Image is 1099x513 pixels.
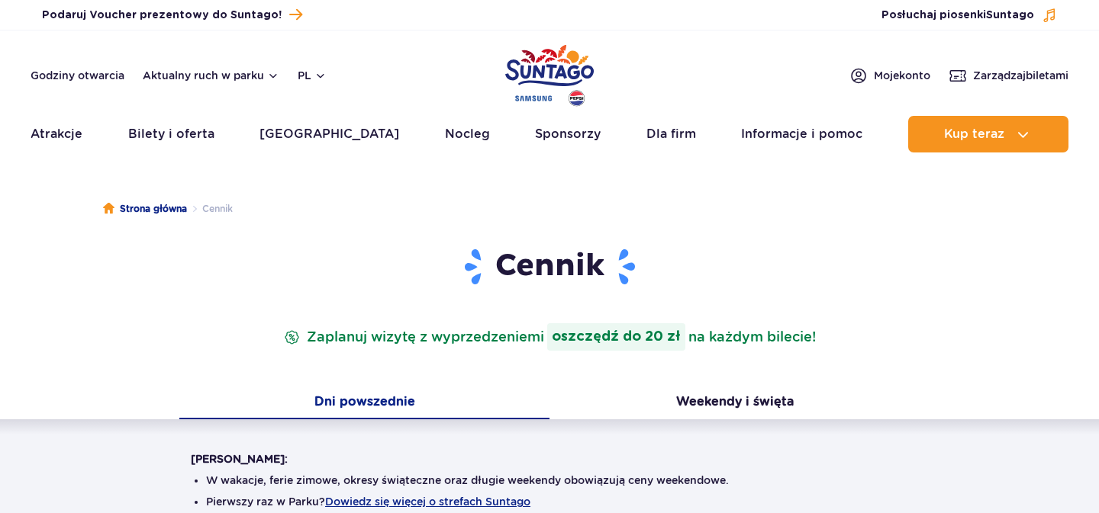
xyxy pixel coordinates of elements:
a: Informacje i pomoc [741,116,862,152]
a: Park of Poland [505,38,594,108]
a: Dla firm [646,116,696,152]
li: W wakacje, ferie zimowe, okresy świąteczne oraz długie weekendy obowiązują ceny weekendowe. [206,473,893,488]
a: Mojekonto [849,66,930,85]
a: Nocleg [445,116,490,152]
span: Zarządzaj biletami [973,68,1068,83]
a: Podaruj Voucher prezentowy do Suntago! [42,5,302,25]
a: [GEOGRAPHIC_DATA] [259,116,399,152]
button: Dni powszednie [179,387,549,419]
a: Sponsorzy [535,116,601,152]
li: Pierwszy raz w Parku? [206,494,893,509]
strong: oszczędź do 20 zł [547,323,685,351]
strong: [PERSON_NAME]: [191,453,288,465]
button: Posłuchaj piosenkiSuntago [881,8,1057,23]
span: Suntago [986,10,1034,21]
button: Dowiedz się więcej o strefach Suntago [325,495,530,508]
button: pl [298,68,327,83]
h1: Cennik [191,247,908,287]
a: Zarządzajbiletami [949,66,1068,85]
span: Posłuchaj piosenki [881,8,1034,23]
button: Weekendy i święta [549,387,920,419]
span: Moje konto [874,68,930,83]
p: Zaplanuj wizytę z wyprzedzeniem na każdym bilecie! [281,323,819,351]
li: Cennik [187,201,233,216]
a: Bilety i oferta [128,116,214,152]
a: Atrakcje [31,116,82,152]
a: Strona główna [103,201,187,216]
a: Godziny otwarcia [31,68,124,83]
button: Kup teraz [908,116,1068,152]
span: Podaruj Voucher prezentowy do Suntago! [42,8,282,23]
span: Kup teraz [944,127,1004,141]
button: Aktualny ruch w parku [143,69,279,82]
